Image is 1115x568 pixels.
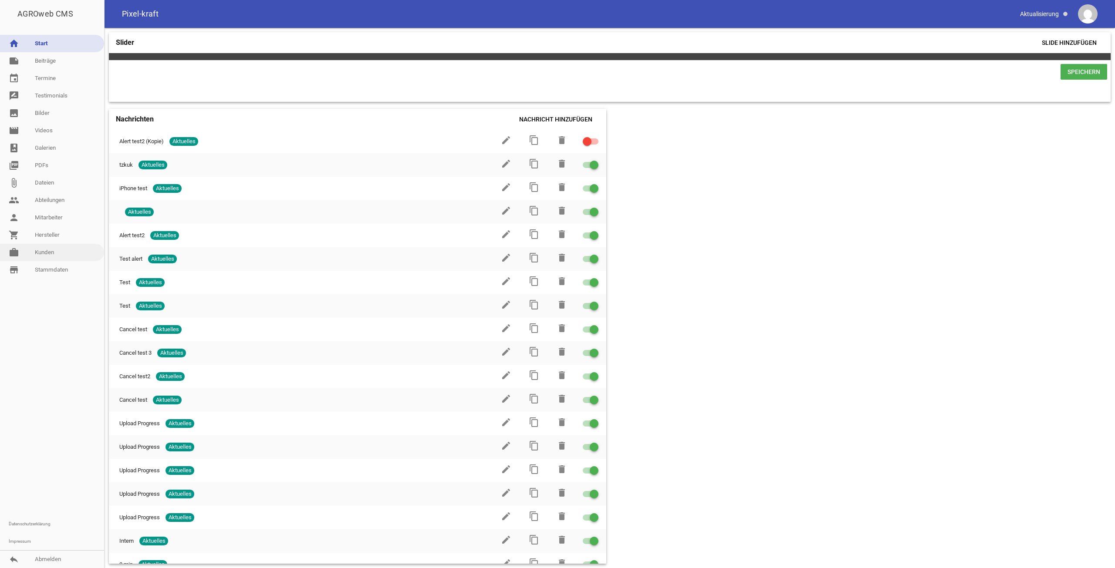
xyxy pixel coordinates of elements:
[136,302,165,310] span: Aktuelles
[501,164,511,170] a: edit
[557,158,567,169] i: delete
[529,158,539,169] i: content_copy
[9,108,19,118] i: image
[557,182,567,192] i: delete
[529,417,539,427] i: content_copy
[166,466,194,475] span: Aktuelles
[529,276,539,286] i: content_copy
[501,511,511,521] i: edit
[529,464,539,474] i: content_copy
[557,464,567,474] i: delete
[9,178,19,188] i: attach_file
[557,487,567,498] i: delete
[501,158,511,169] i: edit
[501,229,511,239] i: edit
[501,370,511,380] i: edit
[557,205,567,216] i: delete
[119,278,130,287] span: Test
[557,323,567,333] i: delete
[119,466,160,475] span: Upload Progress
[119,231,145,240] span: Alert test2
[557,252,567,263] i: delete
[119,537,134,545] span: Intern
[166,419,194,428] span: Aktuelles
[1061,64,1107,80] span: Speichern
[166,443,194,451] span: Aktuelles
[501,211,511,217] a: edit
[529,299,539,310] i: content_copy
[501,252,511,263] i: edit
[501,540,511,546] a: edit
[119,349,152,357] span: Cancel test 3
[501,375,511,382] a: edit
[1035,35,1104,50] span: Slide hinzufügen
[529,487,539,498] i: content_copy
[9,143,19,153] i: photo_album
[557,276,567,286] i: delete
[119,513,160,522] span: Upload Progress
[501,305,511,311] a: edit
[153,325,182,334] span: Aktuelles
[150,231,179,240] span: Aktuelles
[9,160,19,171] i: picture_as_pdf
[557,417,567,427] i: delete
[9,195,19,205] i: people
[139,161,167,169] span: Aktuelles
[166,490,194,498] span: Aktuelles
[136,278,165,287] span: Aktuelles
[529,182,539,192] i: content_copy
[148,255,177,263] span: Aktuelles
[501,534,511,545] i: edit
[501,187,511,194] a: edit
[529,393,539,404] i: content_copy
[116,112,154,126] h4: Nachrichten
[139,537,168,545] span: Aktuelles
[119,137,164,146] span: Alert test2 (Kopie)
[557,370,567,380] i: delete
[9,73,19,84] i: event
[501,205,511,216] i: edit
[557,229,567,239] i: delete
[501,182,511,192] i: edit
[529,370,539,380] i: content_copy
[9,125,19,136] i: movie
[153,396,182,404] span: Aktuelles
[501,140,511,147] a: edit
[9,38,19,49] i: home
[529,323,539,333] i: content_copy
[119,161,133,169] span: tzkuk
[501,299,511,310] i: edit
[529,534,539,545] i: content_copy
[156,372,185,381] span: Aktuelles
[153,184,182,193] span: Aktuelles
[529,205,539,216] i: content_copy
[501,135,511,145] i: edit
[557,534,567,545] i: delete
[119,490,160,498] span: Upload Progress
[9,247,19,258] i: work
[529,346,539,357] i: content_copy
[9,212,19,223] i: person
[501,323,511,333] i: edit
[501,352,511,358] a: edit
[501,469,511,476] a: edit
[501,346,511,357] i: edit
[557,299,567,310] i: delete
[501,258,511,264] a: edit
[529,229,539,239] i: content_copy
[122,10,159,18] span: Pixel-kraft
[119,372,150,381] span: Cancel test2
[501,393,511,404] i: edit
[116,36,134,50] h4: Slider
[501,328,511,335] a: edit
[512,111,599,127] span: Nachricht hinzufügen
[501,440,511,451] i: edit
[119,184,147,193] span: iPhone test
[557,135,567,145] i: delete
[125,208,154,216] span: Aktuelles
[119,419,160,428] span: Upload Progress
[9,554,19,565] i: reply
[501,422,511,429] a: edit
[501,417,511,427] i: edit
[9,230,19,240] i: shopping_cart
